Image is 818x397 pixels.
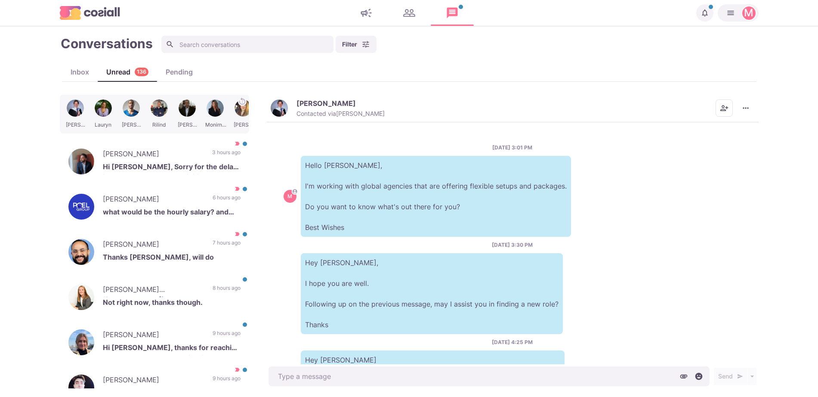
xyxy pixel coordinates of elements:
p: 8 hours ago [213,284,241,297]
p: [PERSON_NAME] [103,375,204,388]
div: Martin [287,194,292,199]
div: Inbox [62,67,98,77]
button: Send [714,368,747,385]
p: 3 hours ago [212,149,241,161]
p: [PERSON_NAME] [103,329,204,342]
img: Zubair Yusuf [68,149,94,174]
button: Attach files [677,370,690,383]
img: Ellen (Rogers) Butler [68,284,94,310]
div: Martin [744,8,753,18]
p: [PERSON_NAME] [296,99,356,108]
svg: avatar [292,189,297,194]
p: Hey [PERSON_NAME], I hope you are well. Following up on the previous message, may I assist you in... [301,253,563,334]
p: [PERSON_NAME] [103,239,204,252]
div: Unread [98,67,157,77]
button: Filter [336,36,377,53]
p: 6 hours ago [213,194,241,207]
p: [DATE] 3:01 PM [492,144,532,152]
p: Hi [PERSON_NAME], thanks for reaching out. I'm not currently looking for new opportunities. Happy... [103,342,241,355]
p: what would be the hourly salary? and can it be done part-time at night? [103,207,241,220]
button: More menu [737,99,754,117]
button: Julian Bacon[PERSON_NAME]Contacted via[PERSON_NAME] [271,99,385,118]
button: Martin [718,4,759,22]
p: Contacted via [PERSON_NAME] [296,110,385,118]
img: Matt Montalvo [68,239,94,265]
img: Malky Friedman [68,194,94,220]
p: [PERSON_NAME] [103,149,204,161]
p: Hello [PERSON_NAME], I'm working with global agencies that are offering flexible setups and packa... [301,156,571,237]
p: [PERSON_NAME] [103,194,204,207]
p: [DATE] 4:25 PM [492,338,533,346]
p: 136 [137,68,146,76]
p: 9 hours ago [213,329,241,342]
p: Thanks [PERSON_NAME], will do [103,252,241,265]
div: Pending [157,67,201,77]
input: Search conversations [161,36,333,53]
button: Notifications [696,4,713,22]
img: Julian Bacon [271,99,288,117]
img: logo [60,6,120,19]
button: Add add contacts [716,99,733,117]
h1: Conversations [61,36,153,51]
p: 7 hours ago [213,239,241,252]
p: [DATE] 3:30 PM [492,241,533,249]
p: Not right now, thanks though. [103,297,241,310]
p: Hi [PERSON_NAME], Sorry for the delay in my response, you had initially reached out to me whilst ... [103,161,241,174]
button: Select emoji [692,370,705,383]
img: Mary Traynor [68,329,94,355]
p: 9 hours ago [213,375,241,388]
p: [PERSON_NAME] ([PERSON_NAME]) [PERSON_NAME] [103,284,204,297]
